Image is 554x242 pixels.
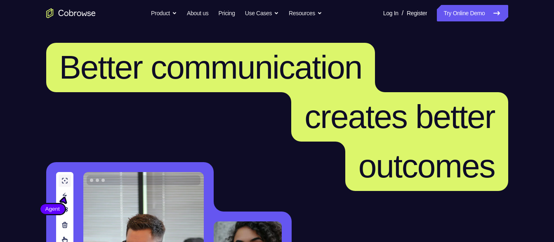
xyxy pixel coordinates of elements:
[437,5,508,21] a: Try Online Demo
[59,49,362,86] span: Better communication
[46,8,96,18] a: Go to the home page
[304,98,495,135] span: creates better
[358,148,495,184] span: outcomes
[383,5,398,21] a: Log In
[40,205,65,213] span: Agent
[151,5,177,21] button: Product
[218,5,235,21] a: Pricing
[402,8,403,18] span: /
[407,5,427,21] a: Register
[187,5,208,21] a: About us
[245,5,279,21] button: Use Cases
[289,5,322,21] button: Resources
